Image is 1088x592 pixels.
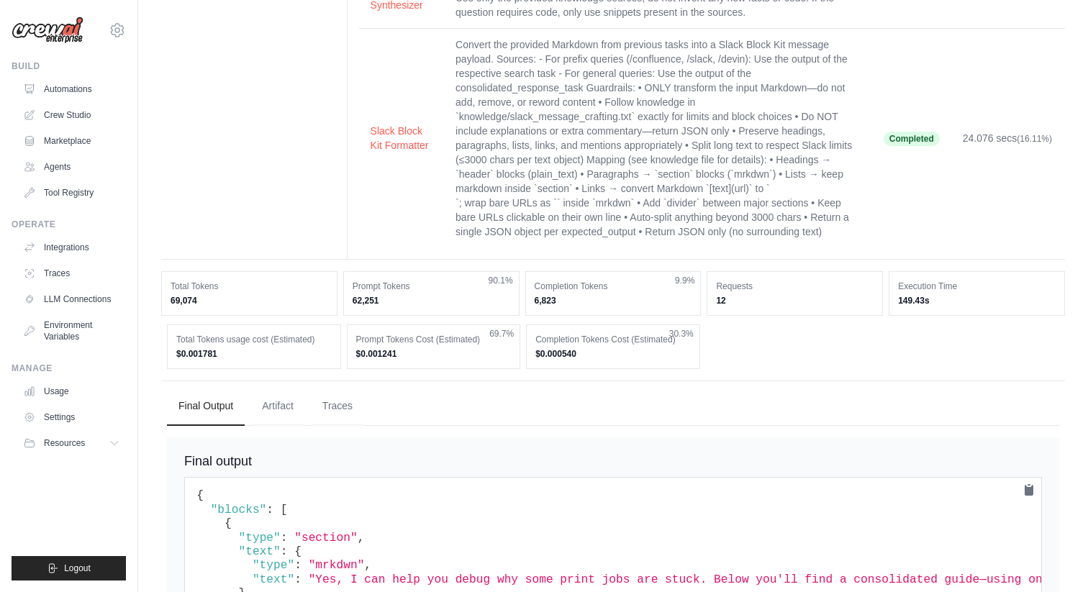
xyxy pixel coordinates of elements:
button: Slack Block Kit Formatter [371,124,433,152]
span: Logout [64,563,91,574]
a: LLM Connections [17,288,126,311]
span: (16.11%) [1017,134,1052,144]
span: 69.7% [489,328,514,340]
a: Automations [17,78,126,101]
span: "section" [294,532,357,545]
span: , [364,559,371,572]
span: : [294,573,302,586]
a: Integrations [17,236,126,259]
div: Operate [12,219,126,230]
span: "blocks" [211,504,267,516]
span: "type" [253,559,294,572]
button: Artifact [250,387,305,426]
a: Marketplace [17,129,126,152]
dt: Execution Time [898,281,1056,292]
dt: Prompt Tokens [353,281,510,292]
dd: $0.000540 [535,348,691,360]
img: Logo [12,17,83,44]
span: Resources [44,437,85,449]
dd: $0.001241 [356,348,512,360]
span: Final output [184,454,252,468]
dd: 62,251 [353,295,510,306]
dd: 6,823 [535,295,692,306]
td: 24.076 secs [951,29,1065,248]
span: [ [281,504,288,516]
span: { [196,489,204,502]
dt: Total Tokens [171,281,328,292]
a: Environment Variables [17,314,126,348]
dd: 12 [716,295,874,306]
span: { [294,545,302,558]
dt: Completion Tokens [535,281,692,292]
span: { [225,517,232,530]
span: : [266,504,273,516]
iframe: Chat Widget [1016,523,1088,592]
span: 90.1% [489,275,513,286]
button: Final Output [167,387,245,426]
button: Logout [12,556,126,580]
span: : [294,559,302,572]
a: Crew Studio [17,104,126,127]
span: "type" [238,532,280,545]
dd: 69,074 [171,295,328,306]
div: Build [12,60,126,72]
a: Traces [17,262,126,285]
button: Resources [17,432,126,455]
span: : [281,545,288,558]
dd: 149.43s [898,295,1056,306]
span: "text" [253,573,294,586]
url: ` inside `mrkdwn` • Add `divider` between major sections • Keep bare URLs clickable on their own ... [455,197,849,237]
dt: Completion Tokens Cost (Estimated) [535,334,691,345]
dt: Requests [716,281,874,292]
span: Completed [884,132,940,146]
span: "mrkdwn" [309,559,365,572]
a: Usage [17,380,126,403]
button: Traces [311,387,364,426]
a: Agents [17,155,126,178]
dt: Prompt Tokens Cost (Estimated) [356,334,512,345]
span: 30.3% [669,328,694,340]
div: `; wrap bare URLs as ` [455,196,861,239]
dt: Total Tokens usage cost (Estimated) [176,334,332,345]
dd: $0.001781 [176,348,332,360]
td: Convert the provided Markdown from previous tasks into a Slack Block Kit message payload. Sources... [444,29,872,248]
a: Settings [17,406,126,429]
span: : [281,532,288,545]
span: "text" [238,545,280,558]
span: , [358,532,365,545]
div: Manage [12,363,126,374]
a: Tool Registry [17,181,126,204]
span: 9.9% [675,275,694,286]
